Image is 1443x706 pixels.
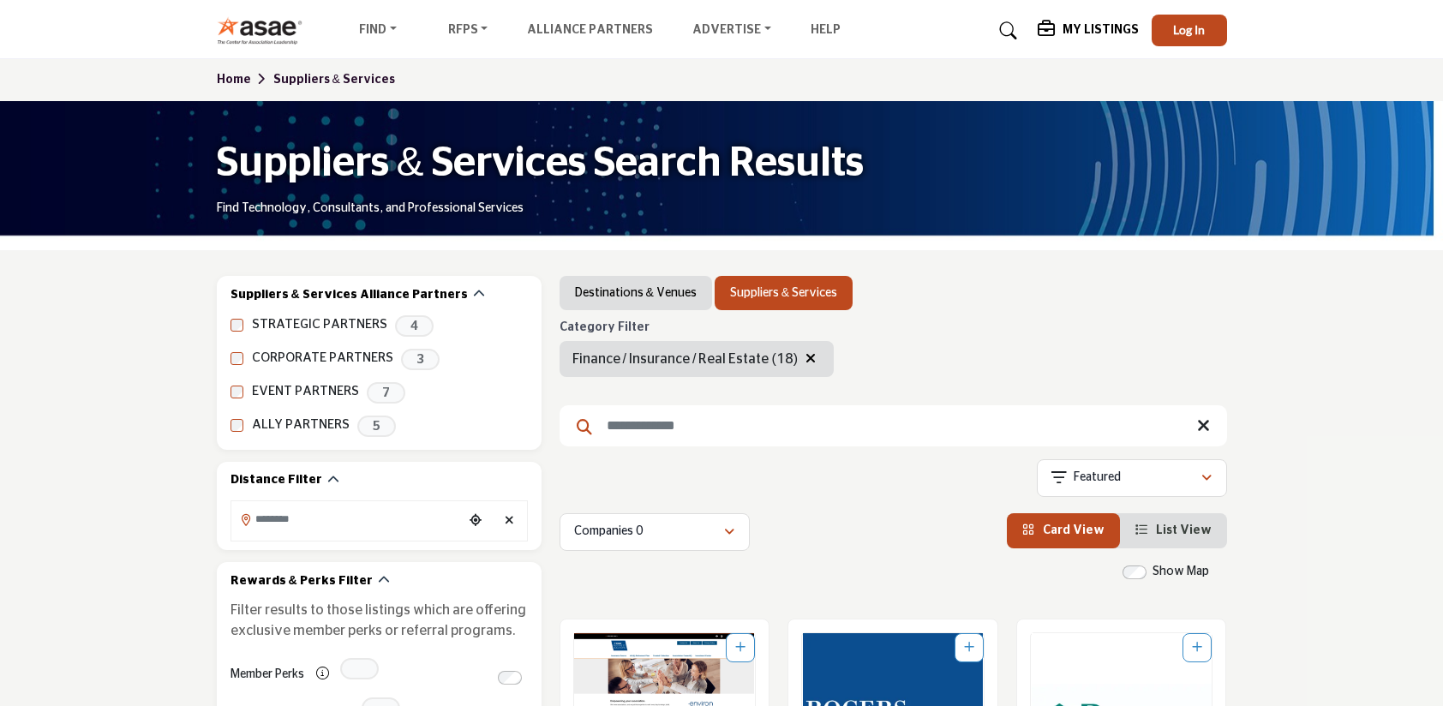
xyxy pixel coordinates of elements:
[1192,642,1202,654] a: Add To List
[497,503,523,540] div: Clear search location
[560,320,835,335] h6: Category Filter
[347,19,409,43] a: Find
[574,524,643,541] p: Companies 0
[1038,21,1139,41] div: My Listings
[1152,15,1227,46] button: Log In
[463,503,488,540] div: Choose your current location
[1173,22,1205,37] span: Log In
[217,200,524,218] p: Find Technology, Consultants, and Professional Services
[735,642,745,654] a: Add To List
[1063,22,1139,38] h5: My Listings
[231,573,373,590] h2: Rewards & Perks Filter
[217,74,273,86] a: Home
[1043,524,1105,536] span: Card View
[575,284,697,302] a: Destinations & Venues
[231,660,304,690] label: Member Perks
[401,349,440,370] span: 3
[680,19,783,43] a: Advertise
[560,405,1227,446] input: Search Keyword
[572,352,799,366] span: Finance / Insurance / Real Estate (18)
[273,74,395,86] a: Suppliers & Services
[395,315,434,337] span: 4
[217,16,312,45] img: Site Logo
[252,382,359,402] label: EVENT PARTNERS
[1135,524,1212,536] a: View List
[983,17,1028,45] a: Search
[527,24,653,36] a: Alliance Partners
[231,503,463,536] input: Search Location
[730,284,837,302] a: Suppliers & Services
[252,416,350,435] label: ALLY PARTNERS
[498,671,522,685] input: Switch to Member Perks
[357,416,396,437] span: 5
[1022,524,1105,536] a: View Card
[231,287,468,304] h2: Suppliers & Services Alliance Partners
[231,600,528,641] p: Filter results to those listings which are offering exclusive member perks or referral programs.
[231,472,322,489] h2: Distance Filter
[231,352,243,365] input: CORPORATE PARTNERS checkbox
[231,419,243,432] input: ALLY PARTNERS checkbox
[964,642,974,654] a: Add To List
[436,19,500,43] a: RFPs
[1156,524,1212,536] span: List View
[1037,459,1227,497] button: Featured
[1074,470,1121,487] p: Featured
[231,319,243,332] input: STRATEGIC PARTNERS checkbox
[252,349,393,368] label: CORPORATE PARTNERS
[1153,563,1209,581] label: Show Map
[231,386,243,398] input: EVENT PARTNERS checkbox
[560,513,750,551] button: Companies 0
[367,382,405,404] span: 7
[252,315,387,335] label: STRATEGIC PARTNERS
[811,24,841,36] a: Help
[1007,513,1120,548] li: Card View
[1120,513,1227,548] li: List View
[217,137,864,190] h1: Suppliers & Services Search Results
